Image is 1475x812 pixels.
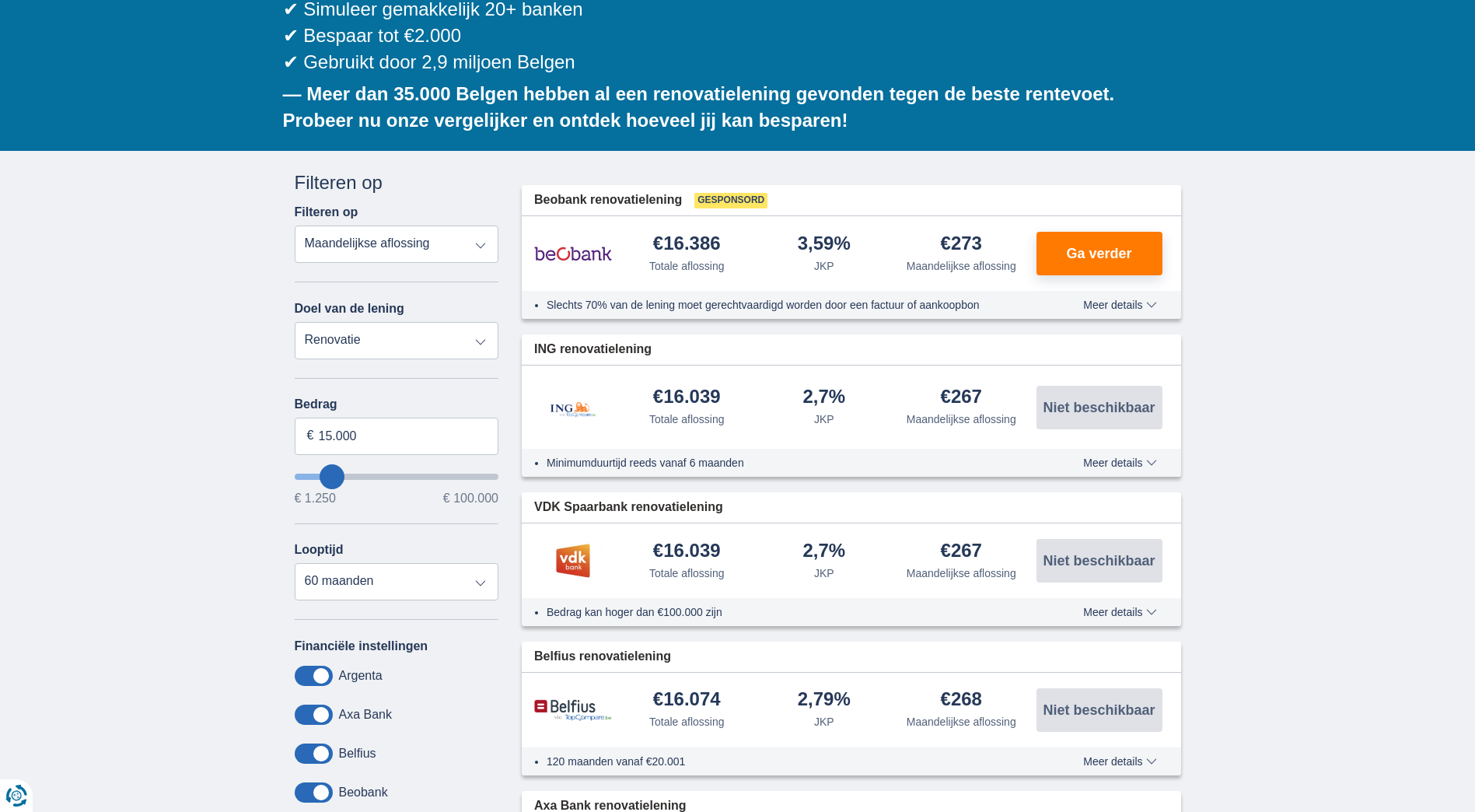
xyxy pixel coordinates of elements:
[1043,401,1155,415] span: Niet beschikbaar
[534,381,612,433] img: product.pl.alt ING
[339,747,376,761] label: Belfius
[649,714,725,730] div: Totale aflossing
[534,234,612,273] img: product.pl.alt Beobank
[534,648,671,666] span: Belfius renovatielening
[1036,539,1162,583] button: Niet beschikbaar
[941,234,982,255] div: €273
[534,341,652,359] span: ING renovatielening
[907,258,1016,274] div: Maandelijkse aflossing
[339,786,388,800] label: Beobank
[1083,457,1156,468] span: Meer details
[307,427,314,445] span: €
[1071,606,1168,618] button: Meer details
[534,541,612,580] img: product.pl.alt VDK bank
[1083,607,1156,618] span: Meer details
[547,604,1026,620] li: Bedrag kan hoger dan €100.000 zijn
[941,690,982,711] div: €268
[295,492,336,505] span: € 1.250
[798,234,851,255] div: 3,59%
[814,565,834,581] div: JKP
[534,191,682,209] span: Beobank renovatielening
[649,411,725,427] div: Totale aflossing
[653,234,721,255] div: €16.386
[547,754,1026,769] li: 120 maanden vanaf €20.001
[649,258,725,274] div: Totale aflossing
[1036,688,1162,732] button: Niet beschikbaar
[1083,299,1156,310] span: Meer details
[649,565,725,581] div: Totale aflossing
[295,543,344,557] label: Looptijd
[802,387,845,408] div: 2,7%
[653,690,721,711] div: €16.074
[941,387,982,408] div: €267
[547,455,1026,471] li: Minimumduurtijd reeds vanaf 6 maanden
[694,193,767,208] span: Gesponsord
[814,411,834,427] div: JKP
[295,302,404,316] label: Doel van de lening
[534,499,723,516] span: VDK Spaarbank renovatielening
[547,297,1026,313] li: Slechts 70% van de lening moet gerechtvaardigd worden door een factuur of aankoopbon
[534,699,612,722] img: product.pl.alt Belfius
[653,541,721,562] div: €16.039
[295,170,499,196] div: Filteren op
[814,714,834,730] div: JKP
[907,714,1016,730] div: Maandelijkse aflossing
[814,258,834,274] div: JKP
[1071,299,1168,311] button: Meer details
[1036,386,1162,429] button: Niet beschikbaar
[443,492,498,505] span: € 100.000
[295,474,499,480] input: wantToBorrow
[907,565,1016,581] div: Maandelijkse aflossing
[653,387,721,408] div: €16.039
[295,397,499,411] label: Bedrag
[907,411,1016,427] div: Maandelijkse aflossing
[295,205,358,219] label: Filteren op
[941,541,982,562] div: €267
[283,83,1115,131] b: — Meer dan 35.000 Belgen hebben al een renovatielening gevonden tegen de beste rentevoet. Probeer...
[1043,554,1155,568] span: Niet beschikbaar
[1083,756,1156,767] span: Meer details
[1036,232,1162,275] button: Ga verder
[1066,247,1131,261] span: Ga verder
[1043,703,1155,717] span: Niet beschikbaar
[339,708,392,722] label: Axa Bank
[1071,457,1168,469] button: Meer details
[1071,755,1168,768] button: Meer details
[798,690,851,711] div: 2,79%
[295,639,428,653] label: Financiële instellingen
[802,541,845,562] div: 2,7%
[339,669,383,683] label: Argenta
